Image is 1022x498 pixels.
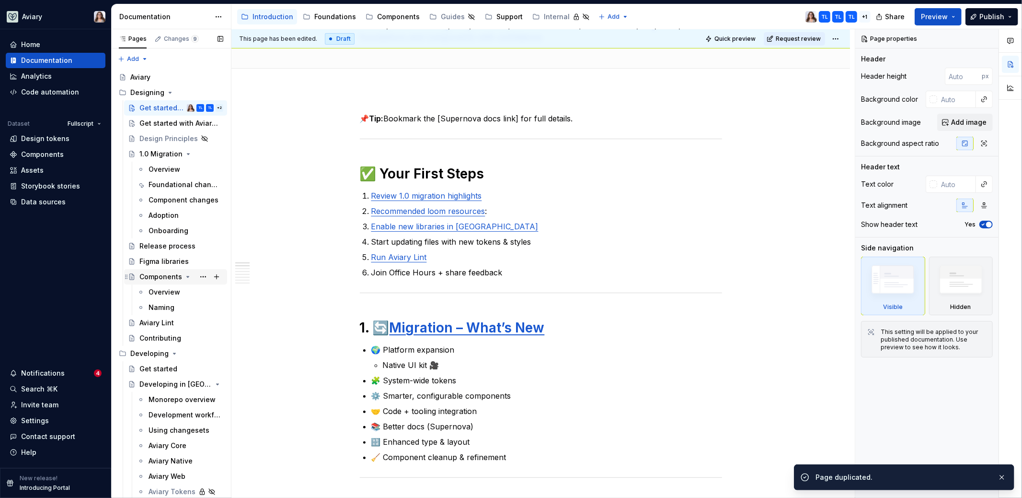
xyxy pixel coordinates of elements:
div: Invite team [21,400,58,410]
div: Aviary Tokens [149,487,195,497]
div: Search ⌘K [21,384,57,394]
a: Overview [133,162,227,177]
button: Contact support [6,429,105,444]
a: Aviary Lint [124,315,227,331]
div: Introduction [253,12,293,22]
div: TL [848,13,855,21]
p: 🧹 Component cleanup & refinement [371,451,722,463]
h1: 1. 🔄 [360,319,722,336]
div: Aviary Web [149,472,185,481]
div: Background aspect ratio [861,139,939,148]
div: Documentation [21,56,72,65]
div: Components [139,272,182,282]
div: Internal [544,12,570,22]
div: Foundational changes [149,180,221,190]
div: Header text [861,162,900,172]
div: Analytics [21,71,52,81]
a: Design Principles [124,131,227,146]
div: Dataset [8,120,30,128]
a: Recommended loom resources [371,206,485,216]
p: 📚 Better docs (Supernova) [371,421,722,432]
div: Naming [149,303,174,312]
a: Foundational changes [133,177,227,192]
a: Data sources [6,194,105,210]
a: Onboarding [133,223,227,238]
a: Naming [133,300,227,315]
div: This setting will be applied to your published documentation. Use preview to see how it looks. [881,328,987,351]
div: Aviary Native [149,456,193,466]
button: Preview [915,8,962,25]
p: 🤝 Code + tooling integration [371,405,722,417]
a: Guides [425,9,479,24]
div: Header [861,54,885,64]
button: Add [115,52,151,66]
div: Page duplicated. [815,473,990,482]
p: ⚙️ Smarter, configurable components [371,390,722,402]
div: Show header text [861,220,918,229]
button: Request review [764,32,825,46]
a: Get started with Aviary 1.0Brittany HoggTLTL+2 [124,100,227,116]
span: Add [608,13,620,21]
div: Design tokens [21,134,69,143]
div: Design Principles [139,134,198,143]
button: Publish [965,8,1018,25]
a: Migration – What’s New [390,320,545,336]
button: Quick preview [702,32,760,46]
div: Text alignment [861,201,907,210]
a: Review 1.0 migration highlights [371,191,482,201]
a: Home [6,37,105,52]
a: Aviary [115,70,227,85]
div: Changes [164,35,199,43]
div: Adoption [149,211,179,220]
a: Analytics [6,69,105,84]
div: TL [821,13,828,21]
div: Draft [325,33,355,45]
p: Join Office Hours + share feedback [371,267,722,278]
a: Documentation [6,53,105,68]
div: Developing [115,346,227,361]
a: Run Aviary Lint [371,252,427,262]
input: Auto [937,176,976,193]
span: Publish [979,12,1004,22]
p: 🌍 Platform expansion [371,344,722,356]
div: TL [835,13,841,21]
div: Monorepo overview [149,395,216,404]
img: 256e2c79-9abd-4d59-8978-03feab5a3943.png [7,11,18,23]
div: Help [21,448,36,457]
div: Get started with Aviary 1.0 [139,103,185,113]
p: 🧩 System-wide tokens [371,375,722,386]
a: Development workflow [133,407,227,423]
h1: ✅ Your First Steps [360,165,722,182]
p: Introducing Portal [20,484,70,492]
div: Designing [130,88,164,97]
input: Auto [945,68,982,85]
div: Onboarding [149,226,188,236]
div: Visible [861,257,925,315]
div: Using changesets [149,426,209,435]
a: Enable new libraries in [GEOGRAPHIC_DATA] [371,222,539,231]
span: Preview [921,12,948,22]
div: Components [21,150,64,159]
a: Aviary Core [133,438,227,453]
span: Request review [776,35,821,43]
p: Native UI kit 🎥 [383,359,722,371]
a: Using changesets [133,423,227,438]
button: Share [871,8,911,25]
div: Assets [21,166,44,175]
a: Developing in [GEOGRAPHIC_DATA] [124,377,227,392]
a: Contributing [124,331,227,346]
a: Aviary Web [133,469,227,484]
div: TL [198,103,202,113]
div: Contributing [139,333,181,343]
a: Introduction [237,9,297,24]
a: Storybook stories [6,178,105,194]
a: Component changes [133,192,227,208]
img: Brittany Hogg [94,11,105,23]
span: Share [885,12,905,22]
strong: Tip: [369,114,384,123]
a: 1.0 Migration [124,146,227,162]
div: + 1 [859,11,871,23]
div: Background color [861,95,918,104]
label: Yes [965,221,976,228]
p: 📌 Bookmark the [Supernova docs link] for full details. [360,113,722,124]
